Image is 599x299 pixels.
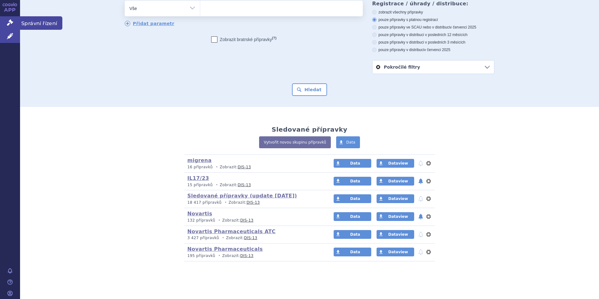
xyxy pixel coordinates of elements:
[350,214,360,219] span: Data
[187,165,213,169] span: 16 přípravků
[272,126,347,133] h2: Sledované přípravky
[334,159,371,168] a: Data
[187,228,276,234] a: Novartis Pharmaceuticals ATC
[388,232,408,237] span: Dataview
[247,200,260,205] a: DIS-13
[214,182,220,188] i: •
[424,48,450,52] span: v červenci 2025
[418,248,424,256] button: notifikace
[350,232,360,237] span: Data
[187,200,221,205] span: 18 417 přípravků
[334,212,371,221] a: Data
[187,175,209,181] a: IL17/23
[187,254,215,258] span: 195 přípravků
[350,250,360,254] span: Data
[240,218,253,223] a: DIS-13
[350,161,360,165] span: Data
[125,21,174,26] a: Přidat parametr
[350,197,360,201] span: Data
[334,230,371,239] a: Data
[334,177,371,186] a: Data
[187,211,212,217] a: Novartis
[425,231,432,238] button: nastavení
[211,36,277,43] label: Zobrazit bratrské přípravky
[372,1,494,7] h3: Registrace / úhrady / distribuce:
[334,194,371,203] a: Data
[425,177,432,185] button: nastavení
[187,218,322,223] p: Zobrazit:
[372,17,494,22] label: pouze přípravky s platnou registrací
[336,136,360,148] a: Data
[377,177,414,186] a: Dataview
[238,183,251,187] a: DIS-13
[388,250,408,254] span: Dataview
[372,32,494,37] label: pouze přípravky v distribuci v posledních 12 měsících
[372,40,494,45] label: pouze přípravky v distribuci v posledních 3 měsících
[259,136,331,148] a: Vytvořit novou skupinu přípravků
[187,246,263,252] a: Novartis Pharmaceuticals
[187,183,213,187] span: 15 přípravků
[377,159,414,168] a: Dataview
[372,60,494,74] a: Pokročilé filtry
[187,218,215,223] span: 132 přípravků
[425,195,432,202] button: nastavení
[187,165,322,170] p: Zobrazit:
[214,165,220,170] i: •
[418,177,424,185] button: notifikace
[240,254,253,258] a: DIS-13
[418,195,424,202] button: notifikace
[377,212,414,221] a: Dataview
[372,25,494,30] label: pouze přípravky ve SCAU nebo v distribuci
[377,194,414,203] a: Dataview
[388,214,408,219] span: Dataview
[216,253,222,259] i: •
[425,248,432,256] button: nastavení
[425,160,432,167] button: nastavení
[425,213,432,220] button: nastavení
[377,248,414,256] a: Dataview
[372,47,494,52] label: pouze přípravky v distribuci
[187,236,219,240] span: 3 427 přípravků
[272,36,276,40] abbr: (?)
[346,140,355,144] span: Data
[388,179,408,183] span: Dataview
[216,218,222,223] i: •
[220,235,226,241] i: •
[372,10,494,15] label: zobrazit všechny přípravky
[20,16,62,29] span: Správní řízení
[238,165,251,169] a: DIS-13
[418,160,424,167] button: notifikace
[187,182,322,188] p: Zobrazit:
[334,248,371,256] a: Data
[223,200,229,205] i: •
[350,179,360,183] span: Data
[377,230,414,239] a: Dataview
[187,157,211,163] a: migrena
[187,193,297,199] a: Sledované přípravky (update [DATE])
[418,231,424,238] button: notifikace
[388,197,408,201] span: Dataview
[388,161,408,165] span: Dataview
[292,83,327,96] button: Hledat
[187,200,322,205] p: Zobrazit:
[187,235,322,241] p: Zobrazit:
[187,253,322,259] p: Zobrazit:
[244,236,257,240] a: DIS-13
[418,213,424,220] button: notifikace
[450,25,476,29] span: v červenci 2025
